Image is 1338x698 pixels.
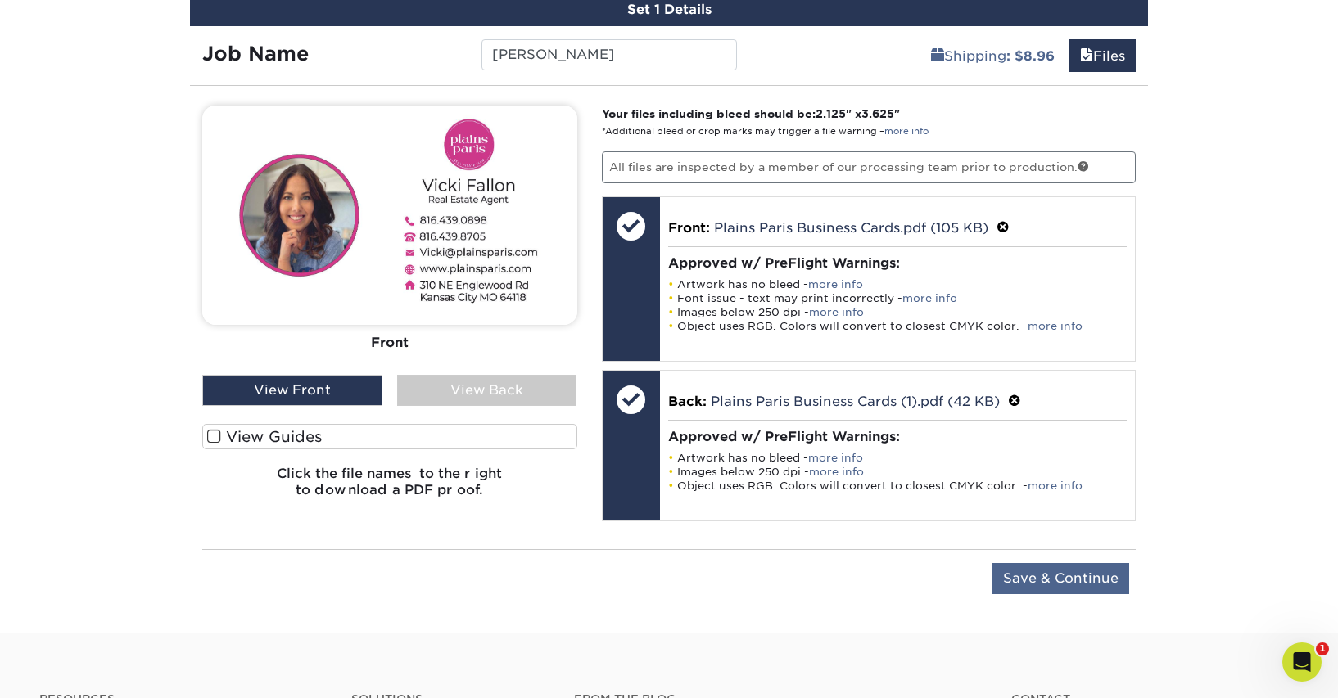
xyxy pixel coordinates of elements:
input: Save & Continue [992,563,1129,594]
h4: Approved w/ PreFlight Warnings: [668,255,1128,271]
a: more info [1028,480,1083,492]
li: Font issue - text may print incorrectly - [668,291,1128,305]
a: Shipping: $8.96 [920,39,1065,72]
span: shipping [931,48,944,64]
h6: Click the file names to the right to download a PDF proof. [202,466,577,510]
iframe: Intercom live chat [1282,642,1322,682]
li: Images below 250 dpi - [668,465,1128,479]
strong: Your files including bleed should be: " x " [602,107,900,120]
div: View Back [397,375,577,406]
span: 3.625 [861,107,894,120]
h4: Approved w/ PreFlight Warnings: [668,429,1128,444]
li: Object uses RGB. Colors will convert to closest CMYK color. - [668,319,1128,333]
small: *Additional bleed or crop marks may trigger a file warning – [602,126,929,137]
a: more info [808,452,863,464]
input: Enter a job name [481,39,736,70]
div: Front [202,324,577,360]
span: 2.125 [816,107,846,120]
span: Back: [668,394,707,409]
iframe: Google Customer Reviews [4,648,139,692]
span: files [1080,48,1093,64]
a: Files [1069,39,1136,72]
div: View Front [202,375,382,406]
li: Images below 250 dpi - [668,305,1128,319]
li: Artwork has no bleed - [668,451,1128,465]
a: Plains Paris Business Cards (1).pdf (42 KB) [711,394,1000,409]
a: more info [1028,320,1083,332]
li: Object uses RGB. Colors will convert to closest CMYK color. - [668,479,1128,493]
p: All files are inspected by a member of our processing team prior to production. [602,151,1137,182]
strong: Job Name [202,42,309,65]
a: more info [884,126,929,137]
a: more info [809,466,864,478]
b: : $8.96 [1006,48,1055,64]
a: Plains Paris Business Cards.pdf (105 KB) [714,220,988,236]
span: 1 [1316,642,1329,655]
a: more info [809,306,864,318]
span: Front: [668,220,710,236]
li: Artwork has no bleed - [668,277,1128,291]
a: more info [902,292,957,304]
a: more info [808,278,863,290]
label: View Guides [202,424,577,449]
